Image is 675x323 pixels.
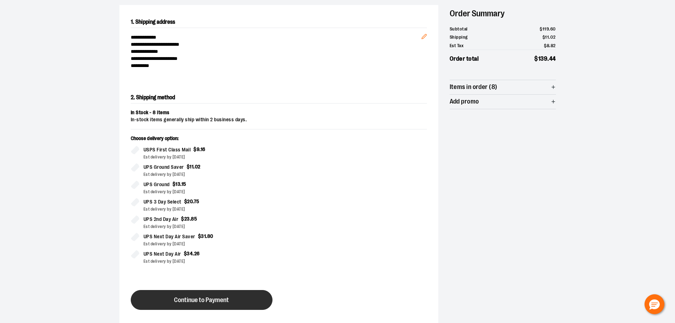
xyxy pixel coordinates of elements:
[450,54,479,63] span: Order total
[199,146,201,152] span: .
[144,154,273,160] div: Est delivery by [DATE]
[131,250,139,258] input: UPS Next Day Air$34.26Est delivery by [DATE]
[549,43,551,48] span: .
[194,251,200,256] span: 26
[184,251,187,256] span: $
[131,233,139,241] input: UPS Next Day Air Saver$31.80Est delivery by [DATE]
[550,26,556,32] span: 60
[175,181,180,187] span: 13
[144,233,195,241] span: UPS Next Day Air Saver
[540,26,542,32] span: $
[131,198,139,206] input: UPS 3 Day Select$20.75Est delivery by [DATE]
[542,26,549,32] span: 119
[201,233,206,239] span: 31
[550,34,556,40] span: 02
[173,181,176,187] span: $
[144,180,170,189] span: UPS Ground
[191,216,197,222] span: 85
[551,43,556,48] span: 82
[187,164,190,169] span: $
[206,233,207,239] span: .
[131,163,139,172] input: UPS Ground Saver$11.02Est delivery by [DATE]
[450,5,556,22] h2: Order Summary
[190,216,191,222] span: .
[549,34,550,40] span: .
[144,241,273,247] div: Est delivery by [DATE]
[144,198,181,206] span: UPS 3 Day Select
[190,164,193,169] span: 11
[144,171,273,178] div: Est delivery by [DATE]
[450,98,479,105] span: Add promo
[542,34,545,40] span: $
[144,258,273,264] div: Est delivery by [DATE]
[144,206,273,212] div: Est delivery by [DATE]
[144,163,184,171] span: UPS Ground Saver
[131,116,427,123] div: In-stock items generally ship within 2 business days.
[450,42,464,49] span: Est Tax
[144,146,191,154] span: USPS First Class Mail
[547,55,549,62] span: .
[544,43,547,48] span: $
[187,199,193,204] span: 20
[131,180,139,189] input: UPS Ground$13.15Est delivery by [DATE]
[534,55,538,62] span: $
[450,34,468,41] span: Shipping
[450,95,556,109] button: Add promo
[131,135,273,146] p: Choose delivery option:
[194,199,199,204] span: 75
[180,181,181,187] span: .
[547,43,550,48] span: 8
[450,80,556,94] button: Items in order (8)
[174,297,229,303] span: Continue to Payment
[207,233,213,239] span: 80
[131,146,139,154] input: USPS First Class Mail$9.16Est delivery by [DATE]
[193,164,195,169] span: .
[144,223,273,230] div: Est delivery by [DATE]
[131,109,427,116] div: In Stock - 8 items
[131,92,427,104] h2: 2. Shipping method
[545,34,549,40] span: 11
[450,84,497,90] span: Items in order (8)
[538,55,548,62] span: 139
[187,251,193,256] span: 34
[184,216,190,222] span: 23
[193,199,194,204] span: .
[201,146,206,152] span: 16
[198,233,201,239] span: $
[193,251,194,256] span: .
[645,294,664,314] button: Hello, have a question? Let’s chat.
[181,216,184,222] span: $
[197,146,200,152] span: 9
[181,181,186,187] span: 15
[131,16,427,28] h2: 1. Shipping address
[549,55,556,62] span: 44
[144,189,273,195] div: Est delivery by [DATE]
[450,26,468,33] span: Subtotal
[131,290,272,310] button: Continue to Payment
[144,250,181,258] span: UPS Next Day Air
[549,26,550,32] span: .
[184,199,187,204] span: $
[144,215,179,223] span: UPS 2nd Day Air
[193,146,197,152] span: $
[416,22,433,47] button: Edit
[195,164,201,169] span: 02
[131,215,139,224] input: UPS 2nd Day Air$23.85Est delivery by [DATE]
